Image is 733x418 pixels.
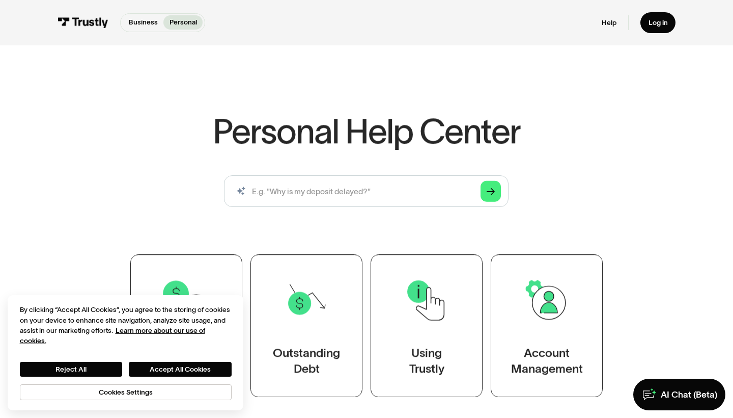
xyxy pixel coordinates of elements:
button: Accept All Cookies [129,362,231,377]
a: Log in [640,12,675,33]
form: Search [224,175,509,207]
a: UsingTrustly [371,255,483,398]
button: Cookies Settings [20,384,232,400]
a: Business [123,15,163,30]
button: Reject All [20,362,122,377]
input: search [224,175,509,207]
div: Log in [649,18,668,28]
p: Business [129,17,158,28]
div: Cookie banner [8,295,243,410]
h1: Personal Help Center [213,114,520,148]
a: AccountManagement [491,255,603,398]
div: Privacy [20,305,232,400]
a: TransactionSupport [130,255,242,398]
a: More information about your privacy, opens in a new tab [20,327,205,345]
img: Trustly Logo [58,17,108,28]
a: Help [602,18,616,28]
a: OutstandingDebt [250,255,362,398]
div: Using Trustly [409,346,444,377]
div: Outstanding Debt [273,346,340,377]
a: Personal [163,15,203,30]
div: By clicking “Accept All Cookies”, you agree to the storing of cookies on your device to enhance s... [20,305,232,346]
a: AI Chat (Beta) [633,379,725,410]
p: Personal [170,17,197,28]
div: Account Management [511,346,583,377]
div: AI Chat (Beta) [661,389,717,401]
